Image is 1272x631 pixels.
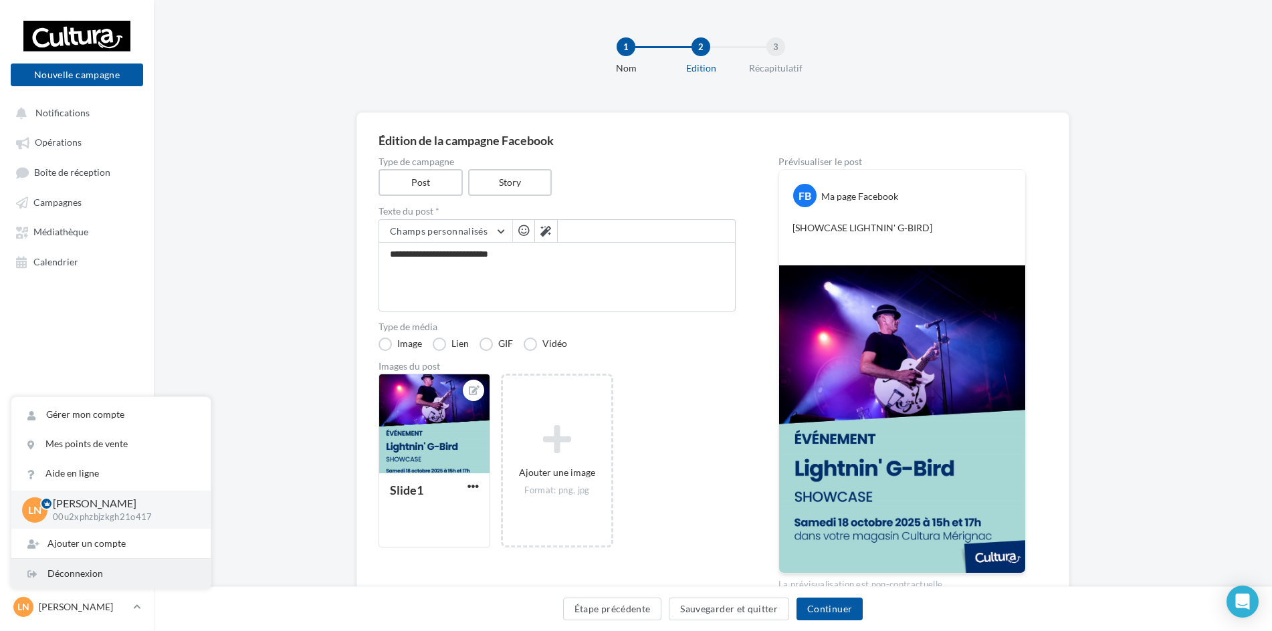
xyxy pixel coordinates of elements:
[379,157,736,166] label: Type de campagne
[11,459,211,488] a: Aide en ligne
[778,574,1026,591] div: La prévisualisation est non-contractuelle
[733,61,819,75] div: Récapitulatif
[11,529,211,558] div: Ajouter un compte
[617,37,635,56] div: 1
[35,137,82,148] span: Opérations
[8,249,146,273] a: Calendrier
[11,64,143,86] button: Nouvelle campagne
[793,184,817,207] div: FB
[379,322,736,332] label: Type de média
[8,219,146,243] a: Médiathèque
[390,225,488,237] span: Champs personnalisés
[692,37,710,56] div: 2
[379,362,736,371] div: Images du post
[35,107,90,118] span: Notifications
[8,190,146,214] a: Campagnes
[53,496,189,511] p: [PERSON_NAME]
[11,594,143,620] a: Ln [PERSON_NAME]
[766,37,785,56] div: 3
[468,169,552,196] label: Story
[379,220,512,243] button: Champs personnalisés
[8,130,146,154] a: Opérations
[778,157,1026,166] div: Prévisualiser le post
[524,338,567,351] label: Vidéo
[33,256,78,267] span: Calendrier
[379,169,463,196] label: Post
[39,600,128,614] p: [PERSON_NAME]
[390,483,423,497] div: Slide1
[33,227,88,238] span: Médiathèque
[8,100,140,124] button: Notifications
[28,502,41,517] span: Ln
[11,429,211,459] a: Mes points de vente
[658,61,744,75] div: Edition
[669,598,789,620] button: Sauvegarder et quitter
[17,600,29,614] span: Ln
[379,338,422,351] label: Image
[53,511,189,523] p: 00u2xphzbjzkgh21o417
[480,338,513,351] label: GIF
[583,61,669,75] div: Nom
[379,134,1047,146] div: Édition de la campagne Facebook
[34,166,110,178] span: Boîte de réception
[563,598,662,620] button: Étape précédente
[433,338,469,351] label: Lien
[8,160,146,184] a: Boîte de réception
[792,221,1012,248] p: [SHOWCASE LIGHTNIN' G-BIRD]
[33,197,82,208] span: Campagnes
[379,207,736,216] label: Texte du post *
[11,400,211,429] a: Gérer mon compte
[1227,586,1259,618] div: Open Intercom Messenger
[11,559,211,588] div: Déconnexion
[821,190,898,203] div: Ma page Facebook
[797,598,863,620] button: Continuer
